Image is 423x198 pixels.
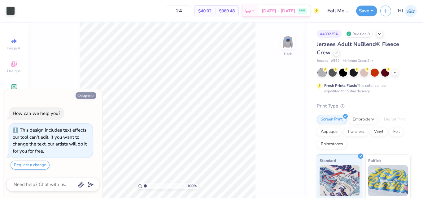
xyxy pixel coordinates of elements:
[345,30,373,38] div: Revision 8
[198,8,211,14] span: $40.02
[317,103,411,110] div: Print Type
[324,83,357,88] strong: Fresh Prints Flash:
[76,92,96,99] button: Collapse
[405,5,417,17] img: Hughe Josh Cabanete
[7,46,21,51] span: Image AI
[282,36,294,48] img: Back
[317,127,342,137] div: Applique
[398,5,417,17] a: HJ
[331,58,340,64] span: # 562
[13,127,87,154] div: This design includes text effects our tool can't edit. If you want to change the text, our artist...
[349,115,378,124] div: Embroidery
[368,165,408,196] img: Puff Ink
[320,157,336,164] span: Standard
[343,58,374,64] span: Minimum Order: 24 +
[167,5,191,16] input: – –
[11,161,50,170] button: Request a change
[343,127,368,137] div: Transfers
[187,183,197,189] span: 100 %
[317,140,347,149] div: Rhinestones
[317,40,399,56] span: Jerzees Adult NuBlend® Fleece Crew
[262,8,295,14] span: [DATE] - [DATE]
[320,165,360,196] img: Standard
[317,115,347,124] div: Screen Print
[380,115,410,124] div: Digital Print
[398,7,403,15] span: HJ
[356,6,377,16] button: Save
[368,157,381,164] span: Puff Ink
[317,30,342,38] div: # 489235A
[299,9,305,13] span: FREE
[323,5,353,17] input: Untitled Design
[284,51,292,57] div: Back
[317,58,328,64] span: Jerzees
[389,127,404,137] div: Foil
[370,127,387,137] div: Vinyl
[13,110,60,116] div: How can we help you?
[324,83,400,94] div: This color can be expedited for 5 day delivery.
[7,69,21,74] span: Designs
[219,8,235,14] span: $960.48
